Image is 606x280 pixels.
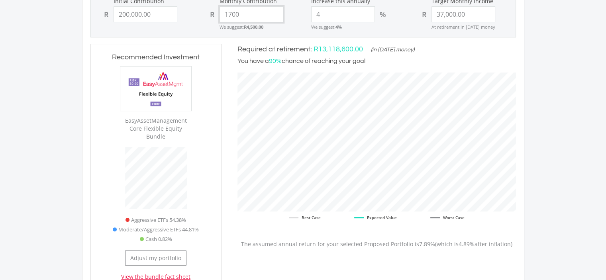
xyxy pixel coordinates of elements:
strong: R4,500.00 [244,24,263,30]
p: The assumed annual return for your selected Proposed Portfolio is (which is after inflation) [237,240,516,248]
div: % [380,10,386,19]
li: Best Case [289,215,321,221]
strong: 4% [335,24,342,30]
li: Worst Case [430,215,465,221]
small: At retirement in [DATE] money [424,24,495,30]
span: 7.89% [419,240,435,248]
span: (in [DATE] money) [371,47,414,53]
span: Aggressive ETFs 54.38% [131,215,186,225]
div: R [422,10,427,19]
span: R13,118,600.00 [314,45,363,53]
span: Moderate/Aggressive ETFs 44.81% [118,225,199,234]
span: You have a chance of reaching your goal [237,58,365,64]
span: Required at retirement: [237,45,312,53]
li: Expected Value [354,215,397,221]
small: We suggest: [311,24,342,30]
div: R [210,10,215,19]
span: 4.89% [459,240,475,248]
span: Cash 0.82% [145,234,172,244]
img: EMPBundle_CEquity.png [120,67,191,110]
button: Adjust my portfolio [125,250,186,266]
small: We suggest: [205,24,263,30]
span: 90% [269,58,282,64]
h3: Recommended Investment [98,52,214,63]
div: R [104,10,109,19]
div: EasyAssetManagement Core Flexible Equity Bundle [120,117,192,141]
